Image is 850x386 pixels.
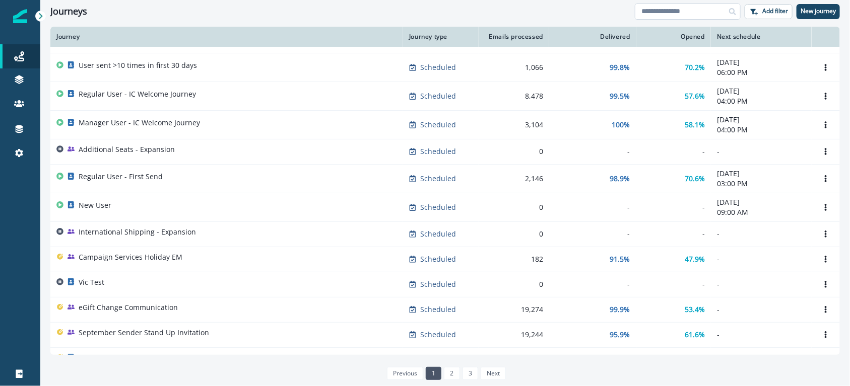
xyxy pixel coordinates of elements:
[79,118,200,128] p: Manager User - IC Welcome Journey
[420,146,456,157] p: Scheduled
[717,57,806,67] p: [DATE]
[420,62,456,72] p: Scheduled
[50,53,840,82] a: User sent >10 times in first 30 daysScheduled1,06699.8%70.2%[DATE]06:00 PMOptions
[642,33,705,41] div: Opened
[79,328,209,338] p: September Sender Stand Up Invitation
[79,60,197,70] p: User sent >10 times in first 30 days
[50,82,840,110] a: Regular User - IC Welcome JourneyScheduled8,47899.5%57.6%[DATE]04:00 PMOptions
[485,304,543,315] div: 19,274
[818,171,834,186] button: Options
[642,146,705,157] div: -
[444,367,460,380] a: Page 2
[420,304,456,315] p: Scheduled
[685,304,705,315] p: 53.4%
[685,120,705,130] p: 58.1%
[79,172,163,182] p: Regular User - First Send
[610,330,630,340] p: 95.9%
[485,174,543,184] div: 2,146
[50,6,87,17] h1: Journeys
[610,91,630,101] p: 99.5%
[50,272,840,297] a: Vic TestScheduled0---Options
[50,297,840,322] a: eGift Change CommunicationScheduled19,27499.9%53.4%-Options
[384,367,506,380] ul: Pagination
[485,202,543,212] div: 0
[79,89,196,99] p: Regular User - IC Welcome Journey
[642,229,705,239] div: -
[610,304,630,315] p: 99.9%
[485,120,543,130] div: 3,104
[79,302,178,313] p: eGift Change Communication
[685,62,705,72] p: 70.2%
[717,67,806,78] p: 06:00 PM
[555,279,630,289] div: -
[717,330,806,340] p: -
[79,277,104,287] p: Vic Test
[555,146,630,157] div: -
[50,247,840,272] a: Campaign Services Holiday EMScheduled18291.5%47.9%-Options
[818,226,834,242] button: Options
[642,279,705,289] div: -
[13,9,27,23] img: Inflection
[420,254,456,264] p: Scheduled
[420,174,456,184] p: Scheduled
[485,146,543,157] div: 0
[485,62,543,72] div: 1,066
[50,164,840,193] a: Regular User - First SendScheduled2,14698.9%70.6%[DATE]03:00 PMOptions
[717,207,806,217] p: 09:00 AM
[610,62,630,72] p: 99.8%
[762,8,788,15] p: Add filter
[420,91,456,101] p: Scheduled
[818,352,834,367] button: Options
[485,279,543,289] div: 0
[485,33,543,41] div: Emails processed
[420,120,456,130] p: Scheduled
[685,91,705,101] p: 57.6%
[56,33,397,41] div: Journey
[818,302,834,317] button: Options
[642,202,705,212] div: -
[717,179,806,189] p: 03:00 PM
[463,367,478,380] a: Page 3
[717,304,806,315] p: -
[555,202,630,212] div: -
[717,169,806,179] p: [DATE]
[50,221,840,247] a: International Shipping - ExpansionScheduled0---Options
[717,279,806,289] p: -
[485,91,543,101] div: 8,478
[818,144,834,159] button: Options
[801,8,836,15] p: New journey
[717,125,806,135] p: 04:00 PM
[818,200,834,215] button: Options
[717,254,806,264] p: -
[420,330,456,340] p: Scheduled
[420,229,456,239] p: Scheduled
[612,120,630,130] p: 100%
[717,229,806,239] p: -
[50,347,840,372] a: CX Baseball Campaign EM 2 (Event Titles)Scheduled22398.1%60.9%-Options
[79,227,196,237] p: International Shipping - Expansion
[717,146,806,157] p: -
[79,353,218,363] p: CX Baseball Campaign EM 2 (Event Titles)
[79,200,111,210] p: New User
[481,367,506,380] a: Next page
[610,174,630,184] p: 98.9%
[818,252,834,267] button: Options
[50,322,840,347] a: September Sender Stand Up InvitationScheduled19,24495.9%61.6%-Options
[426,367,441,380] a: Page 1 is your current page
[717,115,806,125] p: [DATE]
[50,193,840,221] a: New UserScheduled0--[DATE]09:00 AMOptions
[555,33,630,41] div: Delivered
[717,96,806,106] p: 04:00 PM
[485,229,543,239] div: 0
[420,202,456,212] p: Scheduled
[50,139,840,164] a: Additional Seats - ExpansionScheduled0---Options
[818,327,834,342] button: Options
[685,174,705,184] p: 70.6%
[420,279,456,289] p: Scheduled
[818,277,834,292] button: Options
[717,197,806,207] p: [DATE]
[409,33,473,41] div: Journey type
[745,4,793,19] button: Add filter
[610,254,630,264] p: 91.5%
[79,252,182,262] p: Campaign Services Holiday EM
